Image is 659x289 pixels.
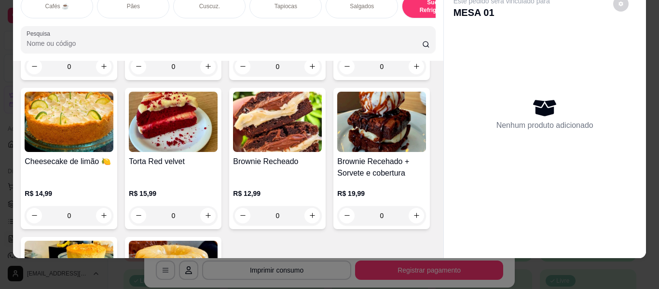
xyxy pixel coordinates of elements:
button: decrease-product-quantity [27,208,42,223]
button: increase-product-quantity [96,208,111,223]
input: Pesquisa [27,39,422,48]
img: product-image [129,92,218,152]
h4: Brownie Recehado + Sorvete e cobertura [337,156,426,179]
h4: Torta Red velvet [129,156,218,167]
p: Nenhum produto adicionado [496,120,593,131]
p: R$ 12,99 [233,189,322,198]
p: R$ 19,99 [337,189,426,198]
p: Salgados [350,2,374,10]
h4: Cheesecake de limão 🍋 [25,156,113,167]
button: increase-product-quantity [304,59,320,74]
p: Cafés ☕ [45,2,69,10]
button: increase-product-quantity [200,59,216,74]
button: decrease-product-quantity [339,208,355,223]
p: Cuscuz. [199,2,220,10]
button: increase-product-quantity [409,59,424,74]
p: MESA 01 [453,6,550,19]
button: increase-product-quantity [200,208,216,223]
label: Pesquisa [27,29,54,38]
img: product-image [25,92,113,152]
button: decrease-product-quantity [131,208,146,223]
button: increase-product-quantity [409,208,424,223]
p: R$ 15,99 [129,189,218,198]
button: increase-product-quantity [304,208,320,223]
button: decrease-product-quantity [339,59,355,74]
button: increase-product-quantity [96,59,111,74]
h4: Brownie Recheado [233,156,322,167]
button: decrease-product-quantity [131,59,146,74]
p: R$ 14,99 [25,189,113,198]
img: product-image [233,92,322,152]
img: product-image [337,92,426,152]
button: decrease-product-quantity [235,208,250,223]
button: decrease-product-quantity [27,59,42,74]
button: decrease-product-quantity [235,59,250,74]
p: Tapiocas [275,2,297,10]
p: Pães [127,2,140,10]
